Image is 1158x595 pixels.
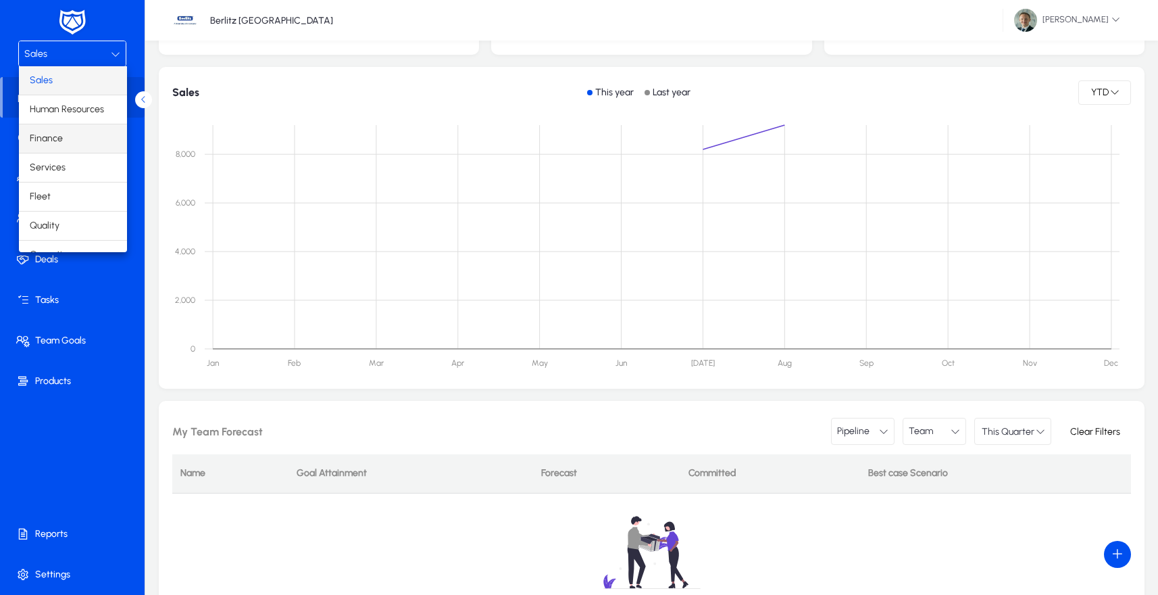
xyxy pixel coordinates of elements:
[30,247,77,263] span: Operations
[30,101,104,118] span: Human Resources
[30,218,59,234] span: Quality
[30,130,63,147] span: Finance
[30,72,53,89] span: Sales
[30,160,66,176] span: Services
[30,189,51,205] span: Fleet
